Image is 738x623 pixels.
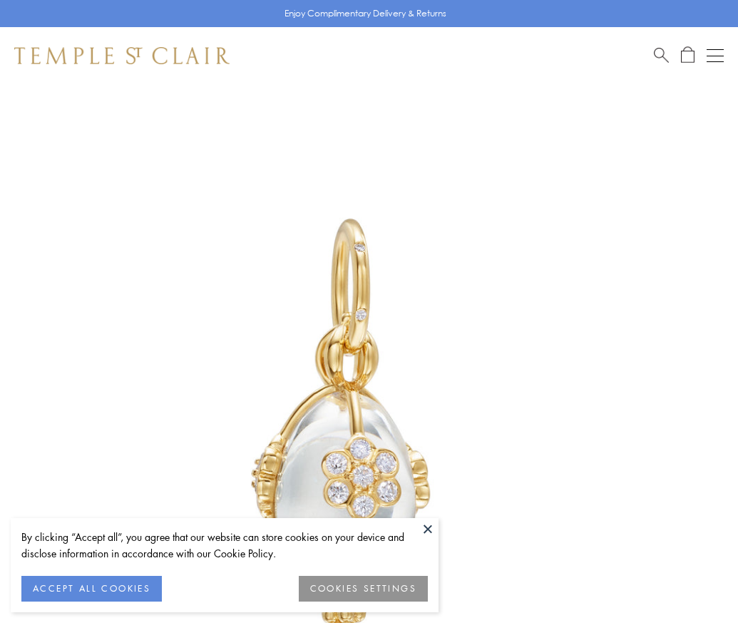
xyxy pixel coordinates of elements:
div: By clicking “Accept all”, you agree that our website can store cookies on your device and disclos... [21,529,428,562]
button: Open navigation [707,47,724,64]
button: ACCEPT ALL COOKIES [21,576,162,602]
p: Enjoy Complimentary Delivery & Returns [285,6,446,21]
button: COOKIES SETTINGS [299,576,428,602]
a: Search [654,46,669,64]
img: Temple St. Clair [14,47,230,64]
a: Open Shopping Bag [681,46,695,64]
